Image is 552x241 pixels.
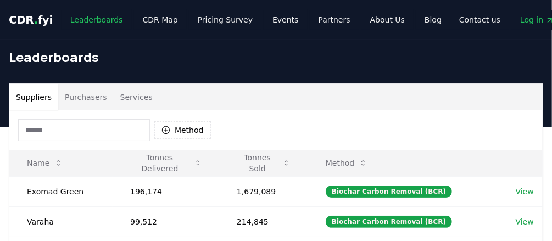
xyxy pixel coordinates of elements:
[326,216,452,228] div: Biochar Carbon Removal (BCR)
[9,176,113,206] td: Exomad Green
[9,12,53,27] a: CDR.fyi
[113,206,219,237] td: 99,512
[310,10,359,30] a: Partners
[326,186,452,198] div: Biochar Carbon Removal (BCR)
[9,84,58,110] button: Suppliers
[114,84,159,110] button: Services
[219,176,308,206] td: 1,679,089
[219,206,308,237] td: 214,845
[9,48,543,66] h1: Leaderboards
[134,10,187,30] a: CDR Map
[450,10,509,30] a: Contact us
[9,206,113,237] td: Varaha
[113,176,219,206] td: 196,174
[228,152,299,174] button: Tonnes Sold
[189,10,261,30] a: Pricing Survey
[121,152,210,174] button: Tonnes Delivered
[34,13,38,26] span: .
[18,152,71,174] button: Name
[62,10,450,30] nav: Main
[317,152,377,174] button: Method
[361,10,414,30] a: About Us
[58,84,114,110] button: Purchasers
[154,121,211,139] button: Method
[62,10,132,30] a: Leaderboards
[516,186,534,197] a: View
[516,216,534,227] a: View
[9,13,53,26] span: CDR fyi
[264,10,307,30] a: Events
[416,10,450,30] a: Blog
